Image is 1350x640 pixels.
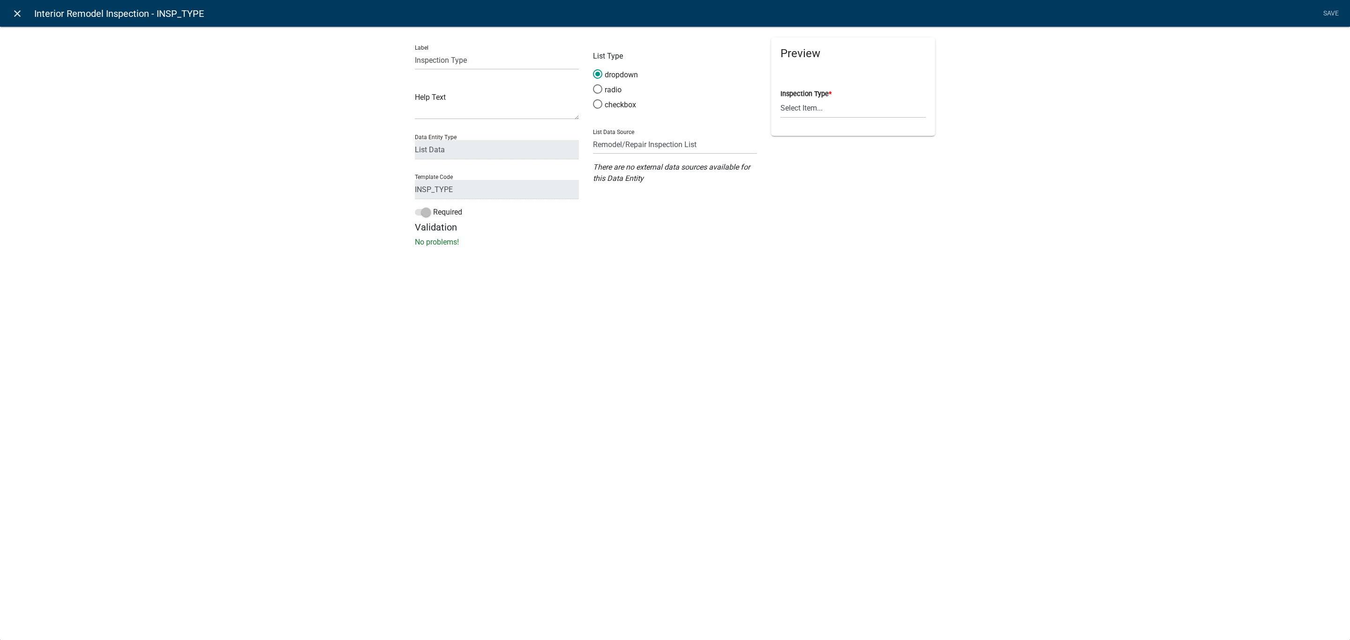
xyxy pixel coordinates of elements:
[593,84,622,96] label: radio
[12,8,23,19] i: close
[593,163,750,183] i: There are no external data sources available for this Data Entity
[415,207,462,218] label: Required
[34,4,204,23] span: Interior Remodel Inspection - INSP_TYPE
[415,237,935,248] p: No problems!
[415,222,935,233] h5: Validation
[593,99,636,111] label: checkbox
[593,69,638,81] label: dropdown
[780,47,926,60] h5: Preview
[593,51,757,62] p: List Type
[780,91,832,97] label: Inspection Type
